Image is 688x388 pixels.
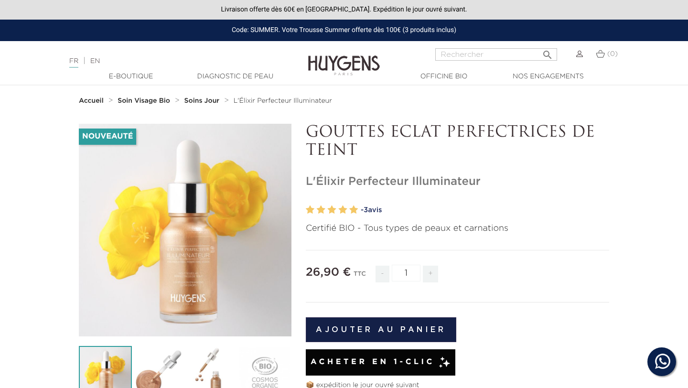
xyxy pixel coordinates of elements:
a: Officine Bio [396,72,492,82]
button: Ajouter au panier [306,317,456,342]
a: Nos engagements [500,72,596,82]
label: 4 [338,203,347,217]
a: Soins Jour [184,97,222,105]
span: 26,90 € [306,267,351,278]
input: Quantité [392,265,420,281]
a: Diagnostic de peau [187,72,283,82]
i:  [542,46,553,58]
span: L'Élixir Perfecteur Illuminateur [234,97,332,104]
a: Accueil [79,97,106,105]
input: Rechercher [435,48,557,61]
div: TTC [354,264,366,290]
label: 5 [349,203,358,217]
span: (0) [607,51,618,57]
div: | [64,55,279,67]
button:  [539,45,556,58]
label: 2 [317,203,325,217]
span: + [423,266,438,282]
label: 1 [306,203,314,217]
strong: Soin Visage Bio [118,97,170,104]
p: Certifié BIO - Tous types de peaux et carnations [306,222,609,235]
p: GOUTTES ECLAT PERFECTRICES DE TEINT [306,124,609,161]
strong: Accueil [79,97,104,104]
span: - [376,266,389,282]
a: L'Élixir Perfecteur Illuminateur [234,97,332,105]
strong: Soins Jour [184,97,220,104]
a: E-Boutique [83,72,179,82]
img: Huygens [308,40,380,77]
span: 3 [364,206,368,214]
a: -3avis [361,203,609,217]
a: FR [69,58,78,68]
li: Nouveauté [79,129,136,145]
a: Soin Visage Bio [118,97,172,105]
h1: L'Élixir Perfecteur Illuminateur [306,175,609,189]
label: 3 [328,203,336,217]
a: EN [90,58,100,65]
